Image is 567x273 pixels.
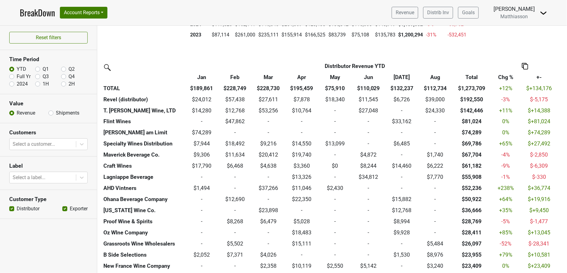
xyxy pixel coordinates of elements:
td: $-5,175 [520,94,558,105]
td: - [185,172,218,183]
td: $18,340 [319,94,352,105]
td: $1,530 [385,250,419,261]
td: - [252,227,285,238]
td: - [352,138,385,149]
td: $18,492 [218,138,252,149]
th: Lagniappe Beverage [102,172,185,183]
td: $37,266 [252,183,285,194]
td: $+9,450 [520,205,558,216]
td: $2,052 [185,250,218,261]
td: $14,550 [285,138,319,149]
td: $15,111 [285,238,319,250]
td: - [319,127,352,138]
th: Jul: activate to sort column ascending [385,72,419,83]
th: B Side Selections [102,250,185,261]
td: $-330 [520,172,558,183]
th: $75,910 [319,83,352,94]
td: - [319,238,352,250]
th: $61,182 [452,161,492,172]
td: - [419,216,452,227]
th: Apr: activate to sort column ascending [285,72,319,83]
td: +79 % [492,250,520,261]
th: $55,908 [452,172,492,183]
td: - [352,216,385,227]
td: $12,690 [218,194,252,205]
label: Shipments [56,109,79,117]
th: Craft Wines [102,161,185,172]
td: $+19,916 [520,194,558,205]
label: Q1 [43,65,49,73]
td: -9 % [492,161,520,172]
td: $-1,477 [520,216,558,227]
td: $83,739 [327,30,350,40]
td: $11,545 [352,94,385,105]
th: Jun: activate to sort column ascending [352,72,385,83]
td: $34,812 [352,172,385,183]
td: $-28,341 [520,238,558,250]
td: $3,240 [419,260,452,271]
td: $17,790 [185,161,218,172]
td: $10,119 [285,260,319,271]
th: $67,704 [452,149,492,161]
td: - [419,127,452,138]
td: - [385,260,419,271]
td: $6,726 [385,94,419,105]
td: $2,358 [252,260,285,271]
th: $81,024 [452,116,492,127]
td: $6,222 [419,161,452,172]
td: $+13,045 [520,227,558,238]
td: - [419,205,452,216]
th: Jan: activate to sort column ascending [185,72,218,83]
label: YTD [17,65,26,73]
td: -3 % [492,94,520,105]
th: $142,446 [452,105,492,116]
td: - [319,172,352,183]
td: $57,438 [218,94,252,105]
td: $+36,774 [520,183,558,194]
td: - [385,127,419,138]
th: &nbsp;: activate to sort column ascending [102,72,185,83]
div: [PERSON_NAME] [494,5,535,13]
th: $1,200,294 [397,30,425,40]
td: $9,216 [252,138,285,149]
td: - [352,205,385,216]
td: - [385,149,419,161]
td: - [419,227,452,238]
td: - [185,227,218,238]
th: New France Wine Company [102,260,185,271]
td: - [185,116,218,127]
td: - [352,116,385,127]
td: +11 % [492,105,520,116]
td: $11,046 [285,183,319,194]
td: $4,638 [252,161,285,172]
td: $33,162 [385,116,419,127]
th: $110,029 [352,83,385,94]
td: $-6,309 [520,161,558,172]
td: - [385,183,419,194]
td: - [218,172,252,183]
td: $+23,409 [520,260,558,271]
span: Distributor [325,63,352,69]
td: - [319,227,352,238]
td: - [319,116,352,127]
th: Aug: activate to sort column ascending [419,72,452,83]
td: - [218,205,252,216]
td: - [352,250,385,261]
th: $189,861 [185,83,218,94]
td: $4,026 [252,250,285,261]
th: $28,411 [452,227,492,238]
td: $5,484 [419,238,452,250]
th: Flint Wines [102,116,185,127]
td: $+81,024 [520,116,558,127]
a: Distrib Inv [423,7,453,19]
td: - [185,205,218,216]
td: $24,330 [419,105,452,116]
td: $+27,492 [520,138,558,149]
td: $9,306 [185,149,218,161]
label: 2H [69,80,75,88]
h3: Label [9,163,88,169]
th: Grassroots Wine Wholesalers [102,238,185,250]
th: Proof Wine & Spirits [102,216,185,227]
td: - [185,238,218,250]
label: Revenue [17,109,35,117]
